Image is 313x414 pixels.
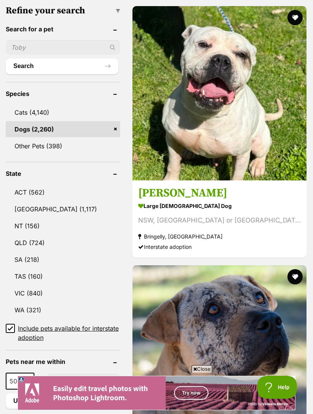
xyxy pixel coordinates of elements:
a: VIC (840) [6,285,120,301]
img: Derrick - American Bulldog [132,6,307,180]
header: Search for a pet [6,26,120,32]
button: Search [6,58,118,74]
span: Include pets available for interstate adoption [18,324,120,342]
strong: large [DEMOGRAPHIC_DATA] Dog [138,201,301,212]
span: 50km [6,373,34,390]
a: ACT (562) [6,184,120,200]
header: State [6,170,120,177]
span: 50km [6,376,34,386]
a: SA (218) [6,252,120,268]
a: Cats (4,140) [6,104,120,120]
iframe: Advertisement [18,376,295,410]
a: Include pets available for interstate adoption [6,324,120,342]
header: Species [6,90,120,97]
button: Update [6,393,118,409]
a: [GEOGRAPHIC_DATA] (1,117) [6,201,120,217]
strong: Bringelly, [GEOGRAPHIC_DATA] [138,232,301,242]
div: NSW, [GEOGRAPHIC_DATA] or [GEOGRAPHIC_DATA] [138,216,301,226]
header: Pets near me within [6,358,120,365]
a: WA (321) [6,302,120,318]
a: NT (156) [6,218,120,234]
span: Close [192,365,212,373]
a: [PERSON_NAME] large [DEMOGRAPHIC_DATA] Dog NSW, [GEOGRAPHIC_DATA] or [GEOGRAPHIC_DATA] Bringelly,... [132,180,307,258]
iframe: Help Scout Beacon - Open [257,376,298,399]
button: favourite [287,10,303,25]
a: Dogs (2,260) [6,121,120,137]
h3: [PERSON_NAME] [138,186,301,201]
a: TAS (160) [6,268,120,284]
button: favourite [287,269,303,284]
a: QLD (724) [6,235,120,251]
h3: Refine your search [6,5,120,16]
div: Interstate adoption [138,242,301,252]
a: Other Pets (398) [6,138,120,154]
input: Toby [6,40,120,55]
